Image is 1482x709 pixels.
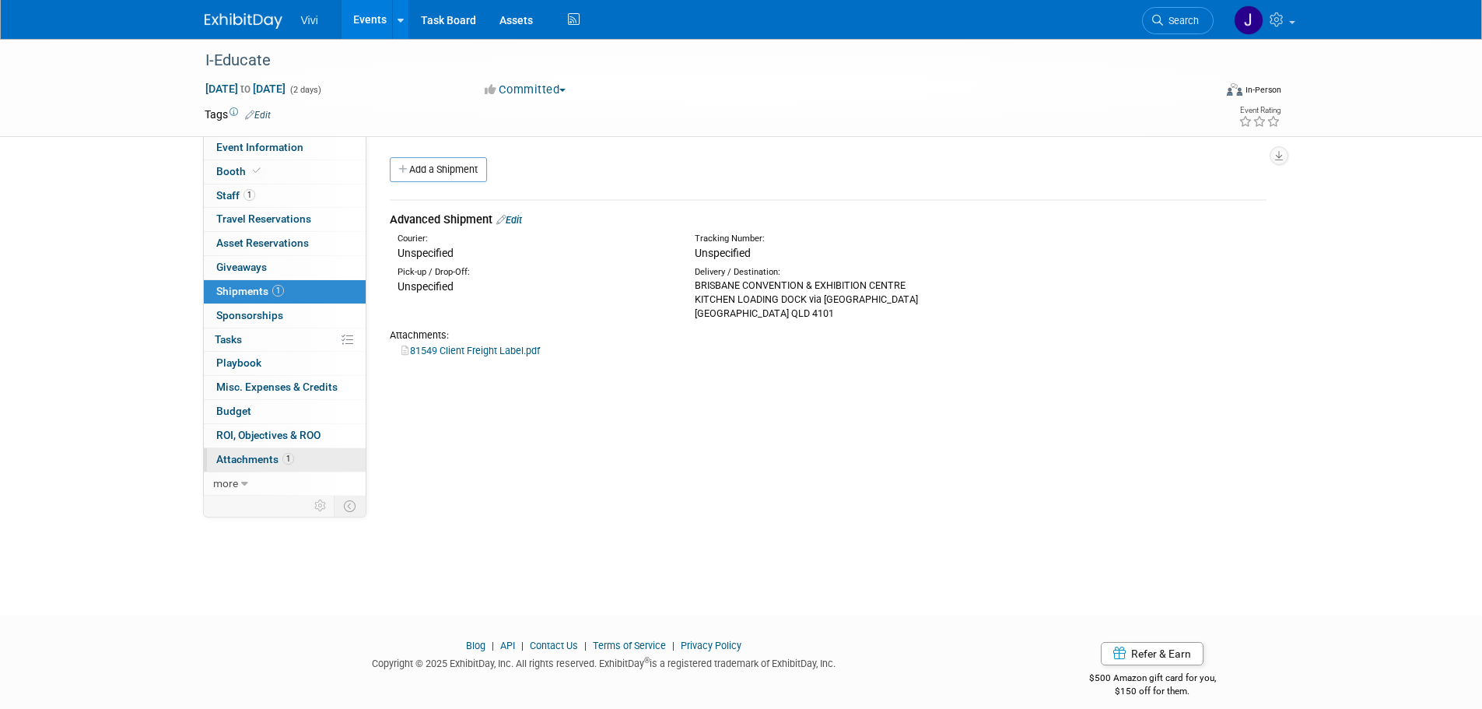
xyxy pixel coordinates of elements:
[488,640,498,651] span: |
[390,328,1267,342] div: Attachments:
[216,237,309,249] span: Asset Reservations
[204,328,366,352] a: Tasks
[334,496,366,516] td: Toggle Event Tabs
[204,160,366,184] a: Booth
[216,212,311,225] span: Travel Reservations
[204,424,366,448] a: ROI, Objectives & ROO
[695,233,1043,245] div: Tracking Number:
[479,82,572,98] button: Committed
[204,232,366,255] a: Asset Reservations
[398,245,671,261] div: Unspecified
[593,640,666,651] a: Terms of Service
[1234,5,1263,35] img: Jason Wood
[282,453,294,465] span: 1
[204,472,366,496] a: more
[695,266,969,279] div: Delivery / Destination:
[216,453,294,465] span: Attachments
[204,448,366,472] a: Attachments1
[1027,685,1278,698] div: $150 off for them.
[238,82,253,95] span: to
[204,256,366,279] a: Giveaways
[204,400,366,423] a: Budget
[390,157,487,182] a: Add a Shipment
[1245,84,1281,96] div: In-Person
[204,208,366,231] a: Travel Reservations
[205,107,271,122] td: Tags
[204,376,366,399] a: Misc. Expenses & Credits
[500,640,515,651] a: API
[390,212,1267,228] div: Advanced Shipment
[1101,642,1203,665] a: Refer & Earn
[253,167,261,175] i: Booth reservation complete
[216,189,255,202] span: Staff
[401,345,540,356] a: 81549 Client Freight Label.pdf
[204,304,366,328] a: Sponsorships
[204,136,366,160] a: Event Information
[204,280,366,304] a: Shipments1
[216,165,264,177] span: Booth
[243,189,255,201] span: 1
[289,85,321,95] span: (2 days)
[398,233,671,245] div: Courier:
[204,352,366,375] a: Playbook
[216,405,251,417] span: Budget
[530,640,578,651] a: Contact Us
[1027,662,1278,697] div: $500 Amazon gift card for you,
[216,141,303,153] span: Event Information
[681,640,741,651] a: Privacy Policy
[213,477,238,490] span: more
[1239,107,1281,114] div: Event Rating
[1163,15,1199,26] span: Search
[216,309,283,321] span: Sponsorships
[200,47,1190,75] div: I-Educate
[1122,81,1282,104] div: Event Format
[398,266,671,279] div: Pick-up / Drop-Off:
[205,653,1004,671] div: Copyright © 2025 ExhibitDay, Inc. All rights reserved. ExhibitDay is a registered trademark of Ex...
[216,285,284,297] span: Shipments
[301,14,318,26] span: Vivi
[307,496,335,516] td: Personalize Event Tab Strip
[1142,7,1214,34] a: Search
[216,356,261,369] span: Playbook
[695,279,969,321] div: BRISBANE CONVENTION & EXHIBITION CENTRE KITCHEN LOADING DOCK via [GEOGRAPHIC_DATA] [GEOGRAPHIC_DA...
[205,82,286,96] span: [DATE] [DATE]
[216,429,321,441] span: ROI, Objectives & ROO
[245,110,271,121] a: Edit
[496,214,522,226] a: Edit
[216,261,267,273] span: Giveaways
[1227,83,1242,96] img: Format-Inperson.png
[644,656,650,665] sup: ®
[205,13,282,29] img: ExhibitDay
[517,640,527,651] span: |
[216,381,338,393] span: Misc. Expenses & Credits
[466,640,485,651] a: Blog
[272,285,284,297] span: 1
[668,640,678,651] span: |
[215,333,242,346] span: Tasks
[398,280,454,293] span: Unspecified
[695,247,751,259] span: Unspecified
[204,184,366,208] a: Staff1
[580,640,590,651] span: |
